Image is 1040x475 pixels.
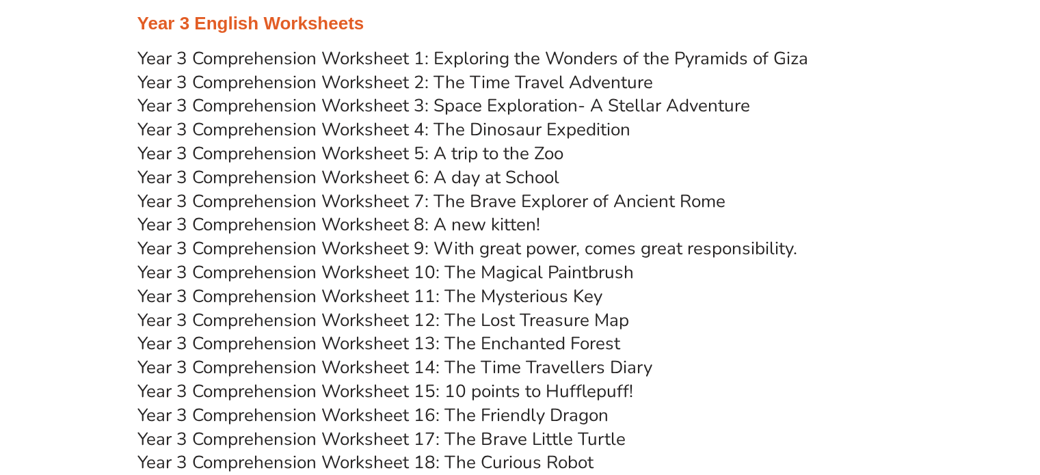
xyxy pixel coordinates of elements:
[137,165,559,189] a: Year 3 Comprehension Worksheet 6: A day at School
[137,379,633,403] a: Year 3 Comprehension Worksheet 15: 10 points to Hufflepuff!
[137,70,653,94] a: Year 3 Comprehension Worksheet 2: The Time Travel Adventure
[137,94,750,118] a: Year 3 Comprehension Worksheet 3: Space Exploration- A Stellar Adventure
[137,118,630,141] a: Year 3 Comprehension Worksheet 4: The Dinosaur Expedition
[137,189,725,213] a: Year 3 Comprehension Worksheet 7: The Brave Explorer of Ancient Rome
[137,308,629,332] a: Year 3 Comprehension Worksheet 12: The Lost Treasure Map
[137,46,808,70] a: Year 3 Comprehension Worksheet 1: Exploring the Wonders of the Pyramids of Giza
[137,355,652,379] a: Year 3 Comprehension Worksheet 14: The Time Travellers Diary
[137,403,609,427] a: Year 3 Comprehension Worksheet 16: The Friendly Dragon
[137,450,594,474] a: Year 3 Comprehension Worksheet 18: The Curious Robot
[137,213,540,236] a: Year 3 Comprehension Worksheet 8: A new kitten!
[137,236,797,260] a: Year 3 Comprehension Worksheet 9: With great power, comes great responsibility.
[137,427,626,451] a: Year 3 Comprehension Worksheet 17: The Brave Little Turtle
[812,321,1040,475] iframe: Chat Widget
[137,260,634,284] a: Year 3 Comprehension Worksheet 10: The Magical Paintbrush
[137,12,903,36] h3: Year 3 English Worksheets
[137,284,602,308] a: Year 3 Comprehension Worksheet 11: The Mysterious Key
[137,141,563,165] a: Year 3 Comprehension Worksheet 5: A trip to the Zoo
[137,331,620,355] a: Year 3 Comprehension Worksheet 13: The Enchanted Forest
